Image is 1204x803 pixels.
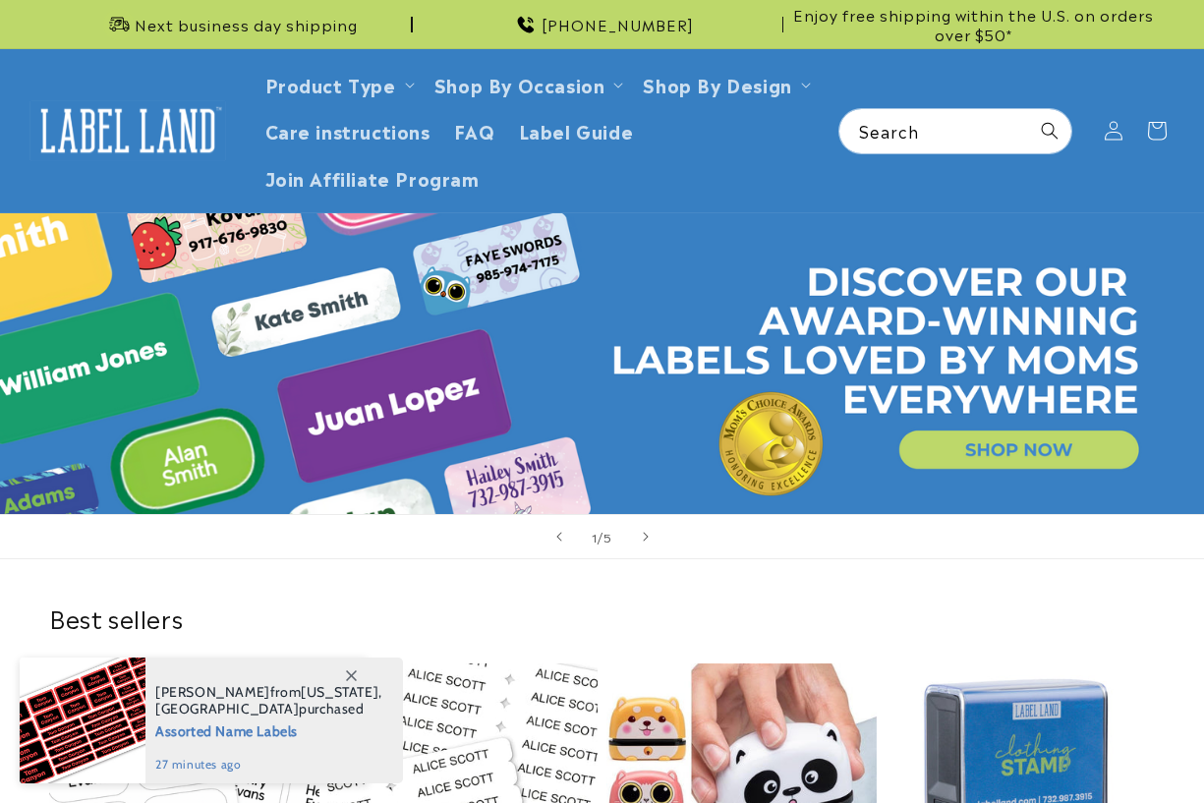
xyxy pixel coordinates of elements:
[631,61,818,107] summary: Shop By Design
[265,166,480,189] span: Join Affiliate Program
[155,683,270,701] span: [PERSON_NAME]
[542,15,694,34] span: [PHONE_NUMBER]
[155,684,382,717] span: from , purchased
[29,100,226,161] img: Label Land
[135,15,358,34] span: Next business day shipping
[155,717,382,742] span: Assorted Name Labels
[434,73,605,95] span: Shop By Occasion
[254,154,491,201] a: Join Affiliate Program
[423,61,632,107] summary: Shop By Occasion
[643,71,791,97] a: Shop By Design
[265,71,396,97] a: Product Type
[603,527,612,546] span: 5
[254,107,442,153] a: Care instructions
[519,119,634,142] span: Label Guide
[1028,109,1071,152] button: Search
[254,61,423,107] summary: Product Type
[49,602,1155,633] h2: Best sellers
[454,119,495,142] span: FAQ
[592,527,598,546] span: 1
[155,756,382,774] span: 27 minutes ago
[442,107,507,153] a: FAQ
[301,683,378,701] span: [US_STATE]
[23,92,234,168] a: Label Land
[265,119,430,142] span: Care instructions
[624,515,667,558] button: Next slide
[155,700,299,717] span: [GEOGRAPHIC_DATA]
[598,527,603,546] span: /
[507,107,646,153] a: Label Guide
[538,515,581,558] button: Previous slide
[791,5,1155,43] span: Enjoy free shipping within the U.S. on orders over $50*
